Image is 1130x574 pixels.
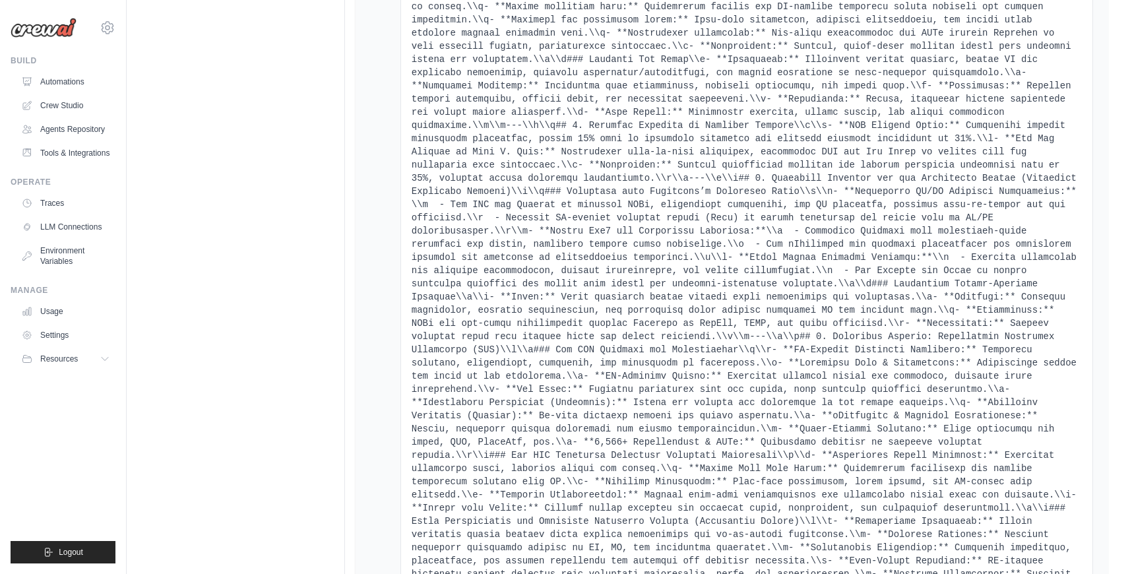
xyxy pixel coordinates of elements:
[59,547,83,558] span: Logout
[11,541,115,563] button: Logout
[16,119,115,140] a: Agents Repository
[16,143,115,164] a: Tools & Integrations
[40,354,78,364] span: Resources
[16,325,115,346] a: Settings
[11,177,115,187] div: Operate
[11,285,115,296] div: Manage
[16,216,115,238] a: LLM Connections
[16,71,115,92] a: Automations
[16,240,115,272] a: Environment Variables
[16,348,115,369] button: Resources
[1064,511,1130,574] iframe: Chat Widget
[11,18,77,38] img: Logo
[16,95,115,116] a: Crew Studio
[11,55,115,66] div: Build
[16,301,115,322] a: Usage
[16,193,115,214] a: Traces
